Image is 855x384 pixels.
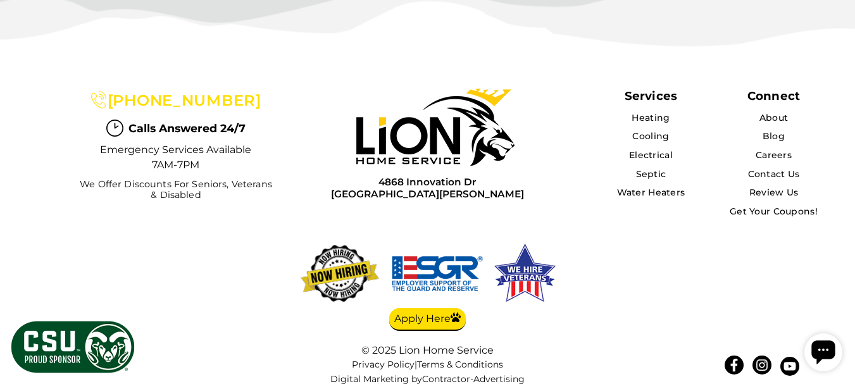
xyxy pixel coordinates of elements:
div: Open chat widget [5,5,43,43]
div: Connect [747,89,800,103]
a: Septic [636,168,666,180]
a: Heating [632,112,670,123]
a: Cooling [632,130,669,142]
a: [PHONE_NUMBER] [90,91,261,109]
span: Services [625,89,677,103]
span: [GEOGRAPHIC_DATA][PERSON_NAME] [331,188,524,200]
a: Blog [763,130,785,142]
img: now-hiring [297,242,382,305]
span: We Offer Discounts for Seniors, Veterans & Disabled [76,179,275,201]
a: Terms & Conditions [417,359,503,370]
span: Calls Answered 24/7 [128,120,246,137]
img: CSU Sponsor Badge [9,319,136,375]
div: © 2025 Lion Home Service [301,344,554,356]
img: We hire veterans [390,242,485,305]
span: 4868 Innovation Dr [331,176,524,188]
a: Water Heaters [617,187,685,198]
span: Emergency Services Available 7AM-7PM [100,142,252,173]
img: We hire veterans [492,242,557,305]
a: Contact Us [748,168,800,180]
a: 4868 Innovation Dr[GEOGRAPHIC_DATA][PERSON_NAME] [331,176,524,201]
a: Privacy Policy [352,359,415,370]
a: Review Us [749,187,799,198]
a: Apply Here [389,308,466,331]
span: [PHONE_NUMBER] [108,91,261,109]
a: Get Your Coupons! [730,206,818,217]
a: About [759,112,788,123]
a: Careers [756,149,792,161]
a: Electrical [629,149,673,161]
